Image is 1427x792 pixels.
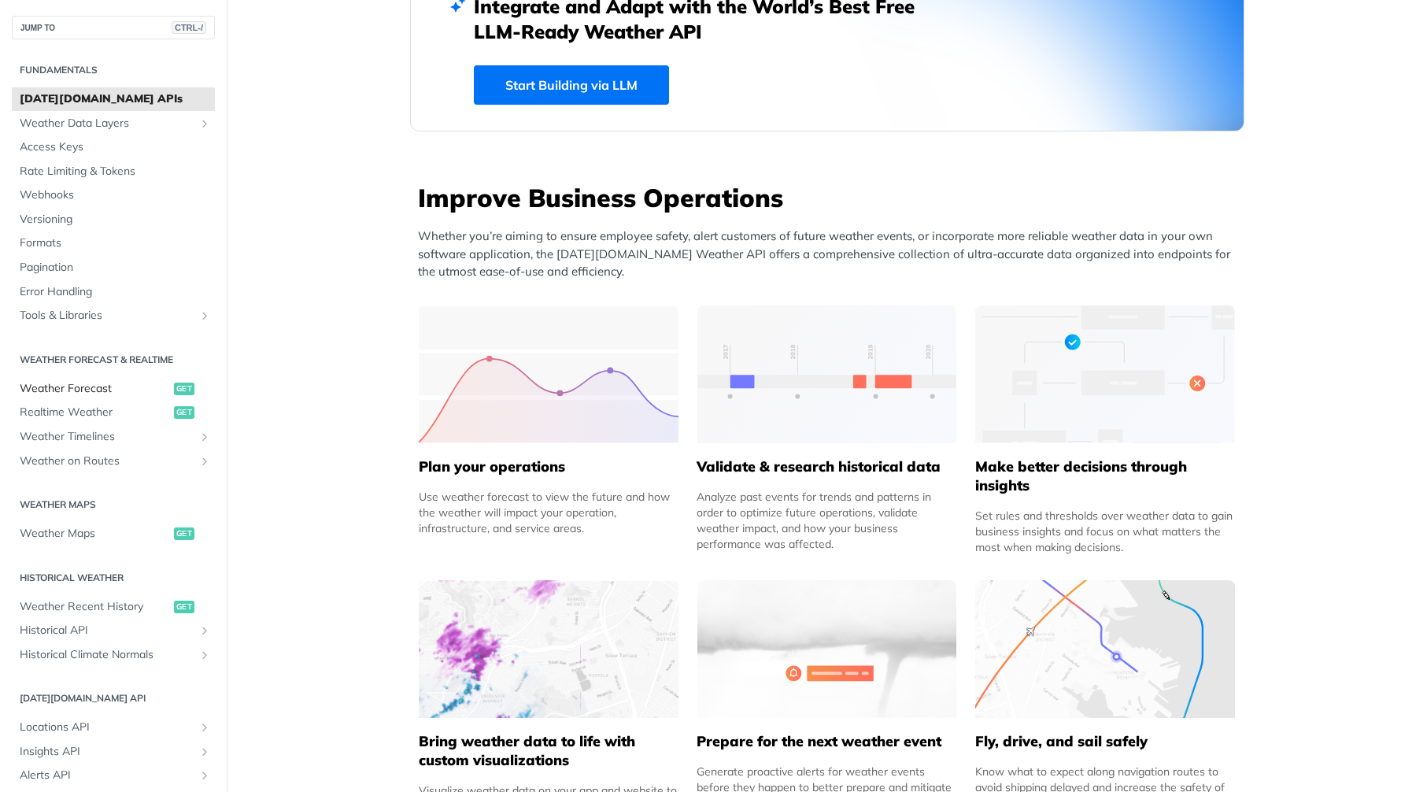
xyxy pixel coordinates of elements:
img: a22d113-group-496-32x.svg [975,305,1235,443]
span: Webhooks [20,187,211,203]
a: Start Building via LLM [474,65,669,105]
button: Show subpages for Weather Data Layers [198,117,211,130]
a: Weather Data LayersShow subpages for Weather Data Layers [12,112,215,135]
button: Show subpages for Alerts API [198,769,211,782]
span: CTRL-/ [172,21,206,34]
h3: Improve Business Operations [418,180,1244,215]
a: Formats [12,231,215,255]
a: Webhooks [12,183,215,207]
button: Show subpages for Locations API [198,721,211,734]
h5: Make better decisions through insights [975,457,1235,495]
h2: Historical Weather [12,571,215,585]
img: 4463876-group-4982x.svg [419,580,678,718]
span: [DATE][DOMAIN_NAME] APIs [20,91,211,107]
span: Historical API [20,623,194,638]
button: Show subpages for Insights API [198,746,211,758]
a: Access Keys [12,135,215,159]
span: Historical Climate Normals [20,647,194,663]
h5: Prepare for the next weather event [697,732,956,751]
h2: Weather Forecast & realtime [12,353,215,367]
div: Analyze past events for trends and patterns in order to optimize future operations, validate weat... [697,489,956,552]
img: 39565e8-group-4962x.svg [419,305,678,443]
span: Versioning [20,212,211,228]
span: Error Handling [20,284,211,300]
span: Weather Maps [20,526,170,542]
button: Show subpages for Historical Climate Normals [198,649,211,661]
span: get [174,406,194,419]
img: 13d7ca0-group-496-2.svg [697,305,957,443]
h5: Validate & research historical data [697,457,956,476]
span: Locations API [20,720,194,735]
a: Historical APIShow subpages for Historical API [12,619,215,642]
button: Show subpages for Weather Timelines [198,431,211,443]
div: Use weather forecast to view the future and how the weather will impact your operation, infrastru... [419,489,678,536]
h5: Plan your operations [419,457,678,476]
a: Historical Climate NormalsShow subpages for Historical Climate Normals [12,643,215,667]
span: get [174,601,194,613]
h5: Bring weather data to life with custom visualizations [419,732,678,770]
span: Alerts API [20,768,194,783]
span: Formats [20,235,211,251]
span: get [174,527,194,540]
a: Insights APIShow subpages for Insights API [12,740,215,764]
a: [DATE][DOMAIN_NAME] APIs [12,87,215,111]
h2: [DATE][DOMAIN_NAME] API [12,691,215,705]
span: Weather Data Layers [20,116,194,131]
div: Set rules and thresholds over weather data to gain business insights and focus on what matters th... [975,508,1235,555]
span: Weather Timelines [20,429,194,445]
span: Rate Limiting & Tokens [20,164,211,179]
button: Show subpages for Tools & Libraries [198,309,211,322]
a: Error Handling [12,280,215,304]
button: JUMP TOCTRL-/ [12,16,215,39]
span: Pagination [20,260,211,276]
a: Weather Mapsget [12,522,215,546]
h5: Fly, drive, and sail safely [975,732,1235,751]
button: Show subpages for Historical API [198,624,211,637]
a: Versioning [12,208,215,231]
a: Realtime Weatherget [12,401,215,424]
button: Show subpages for Weather on Routes [198,455,211,468]
a: Locations APIShow subpages for Locations API [12,716,215,739]
p: Whether you’re aiming to ensure employee safety, alert customers of future weather events, or inc... [418,228,1244,281]
span: Insights API [20,744,194,760]
img: 994b3d6-mask-group-32x.svg [975,580,1235,718]
img: 2c0a313-group-496-12x.svg [697,580,957,718]
span: Weather on Routes [20,453,194,469]
a: Weather on RoutesShow subpages for Weather on Routes [12,450,215,473]
span: get [174,383,194,395]
a: Rate Limiting & Tokens [12,160,215,183]
h2: Weather Maps [12,498,215,512]
span: Weather Forecast [20,381,170,397]
span: Access Keys [20,139,211,155]
a: Tools & LibrariesShow subpages for Tools & Libraries [12,304,215,328]
h2: Fundamentals [12,63,215,77]
a: Weather TimelinesShow subpages for Weather Timelines [12,425,215,449]
a: Weather Forecastget [12,377,215,401]
a: Alerts APIShow subpages for Alerts API [12,764,215,787]
span: Tools & Libraries [20,308,194,324]
a: Pagination [12,256,215,279]
span: Weather Recent History [20,599,170,615]
span: Realtime Weather [20,405,170,420]
a: Weather Recent Historyget [12,595,215,619]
